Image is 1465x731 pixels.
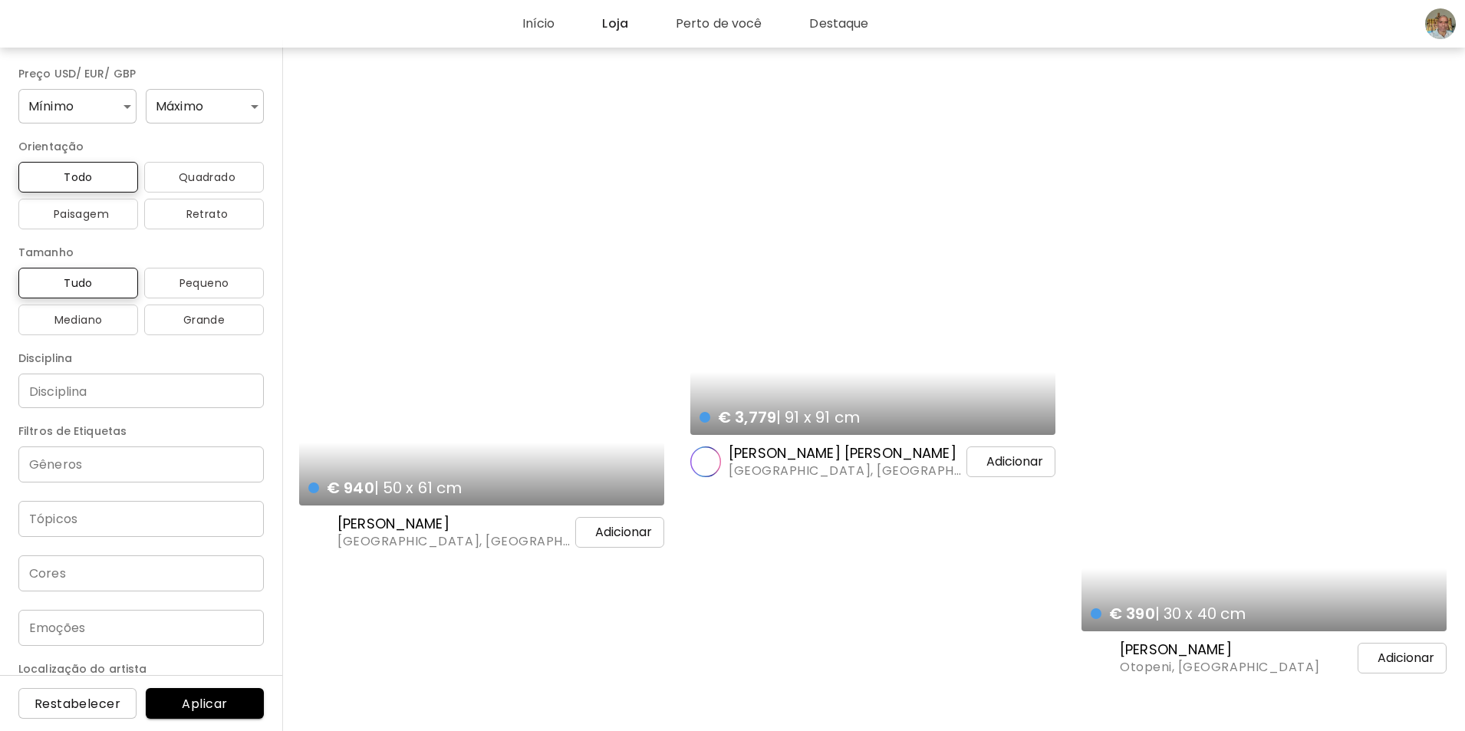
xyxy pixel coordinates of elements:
div: Máximo [146,89,264,123]
h4: | 91 x 91 cm [700,407,1018,427]
span: Otopeni, [GEOGRAPHIC_DATA] [1120,659,1320,676]
h5: Adicionar [1378,650,1434,666]
span: [GEOGRAPHIC_DATA], [GEOGRAPHIC_DATA] [729,463,945,479]
span: € 940 [327,477,374,499]
div: Mínimo [18,89,137,123]
button: Restabelecer [18,688,137,719]
span: Restabelecer [31,696,124,712]
button: favorites [1410,596,1439,627]
button: favorites [1019,400,1048,430]
h6: Tamanho [18,243,264,262]
button: cart-iconAdicionar [1339,643,1447,673]
a: € 940| 50 x 61 cmfavoriteshttps://cdn.kaleido.art/CDN/Artwork/169884/Primary/medium.webp?updated=... [299,68,664,505]
img: chatIcon [1348,15,1367,33]
a: [PERSON_NAME][GEOGRAPHIC_DATA], [GEOGRAPHIC_DATA]cart-iconAdicionar [299,515,664,550]
h6: Disciplina [18,349,264,367]
a: Loja [603,15,660,33]
button: cart-iconAdicionar [557,517,664,548]
a: Perto de você [677,15,795,33]
span: Retrato [156,205,252,223]
h6: Preço USD/ EUR/ GBP [18,64,264,83]
h4: | 30 x 40 cm [1091,604,1409,624]
img: icon [41,208,54,220]
img: cart-icon [1351,649,1370,667]
h6: Início [548,18,581,30]
button: Todo [18,162,138,193]
h5: Adicionar [986,454,1043,469]
img: bellIcon [1386,15,1404,33]
button: Grande [144,305,264,335]
span: Quadrado [156,168,252,186]
span: Pequeno [156,274,252,292]
h6: Localização do artista [18,660,264,678]
span: Mediano [31,311,126,329]
button: Mediano [18,305,138,335]
h6: [PERSON_NAME] [1120,640,1320,659]
h6: Perto de você [703,18,789,30]
button: Tudo [18,268,138,298]
button: iconRetrato [144,199,264,229]
button: Pequeno [144,268,264,298]
h6: Filtros de Etiquetas [18,422,264,440]
h6: Orientação [18,137,264,156]
a: Destaque [810,15,901,33]
button: Aplicar [146,688,264,719]
span: Grande [156,311,252,329]
a: [PERSON_NAME]Otopeni, [GEOGRAPHIC_DATA]cart-iconAdicionar [1081,640,1447,676]
h6: Loja [629,18,654,30]
img: cart [1312,15,1330,33]
a: € 390| 30 x 40 cmfavoriteshttps://cdn.kaleido.art/CDN/Artwork/172053/Primary/medium.webp?updated=... [1081,68,1447,631]
button: cart-iconAdicionar [948,446,1055,477]
img: info [77,245,92,260]
h4: | 50 x 61 cm [308,478,627,498]
button: favorites [627,470,657,501]
button: bellIcon [1382,11,1408,37]
h5: Adicionar [595,525,652,540]
span: € 390 [1109,603,1155,624]
img: cart-icon [960,453,979,471]
img: icon [174,208,186,220]
a: [PERSON_NAME] [PERSON_NAME][GEOGRAPHIC_DATA], [GEOGRAPHIC_DATA]cart-iconAdicionar [690,444,1055,479]
h6: [PERSON_NAME] [PERSON_NAME] [729,444,945,463]
img: icon [166,171,179,183]
span: Tudo [31,274,126,292]
span: € 3,779 [718,407,776,428]
h6: Destaque [836,18,895,30]
a: Início [522,15,588,33]
span: Todo [31,168,126,186]
span: Paisagem [31,205,126,223]
button: iconQuadrado [144,162,264,193]
img: cart-icon [569,523,588,542]
h6: [PERSON_NAME] [337,515,554,533]
a: € 3,779| 91 x 91 cmfavoriteshttps://cdn.kaleido.art/CDN/Artwork/176035/Primary/medium.webp?update... [690,68,1055,435]
span: [GEOGRAPHIC_DATA], [GEOGRAPHIC_DATA] [337,533,554,550]
span: Aplicar [158,696,252,712]
button: iconPaisagem [18,199,138,229]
